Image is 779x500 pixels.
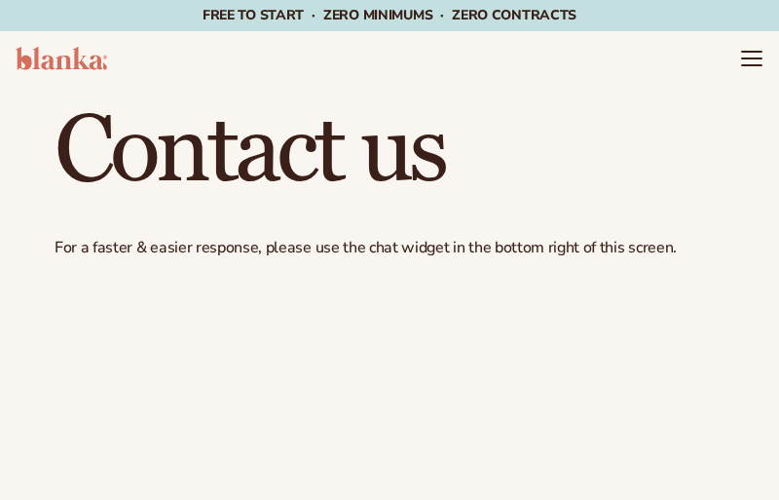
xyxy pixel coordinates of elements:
span: Free to start · ZERO minimums · ZERO contracts [203,6,576,24]
h1: Contact us [55,105,724,199]
p: For a faster & easier response, please use the chat widget in the bottom right of this screen. [55,238,724,258]
summary: Menu [740,47,763,70]
img: logo [16,47,107,70]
